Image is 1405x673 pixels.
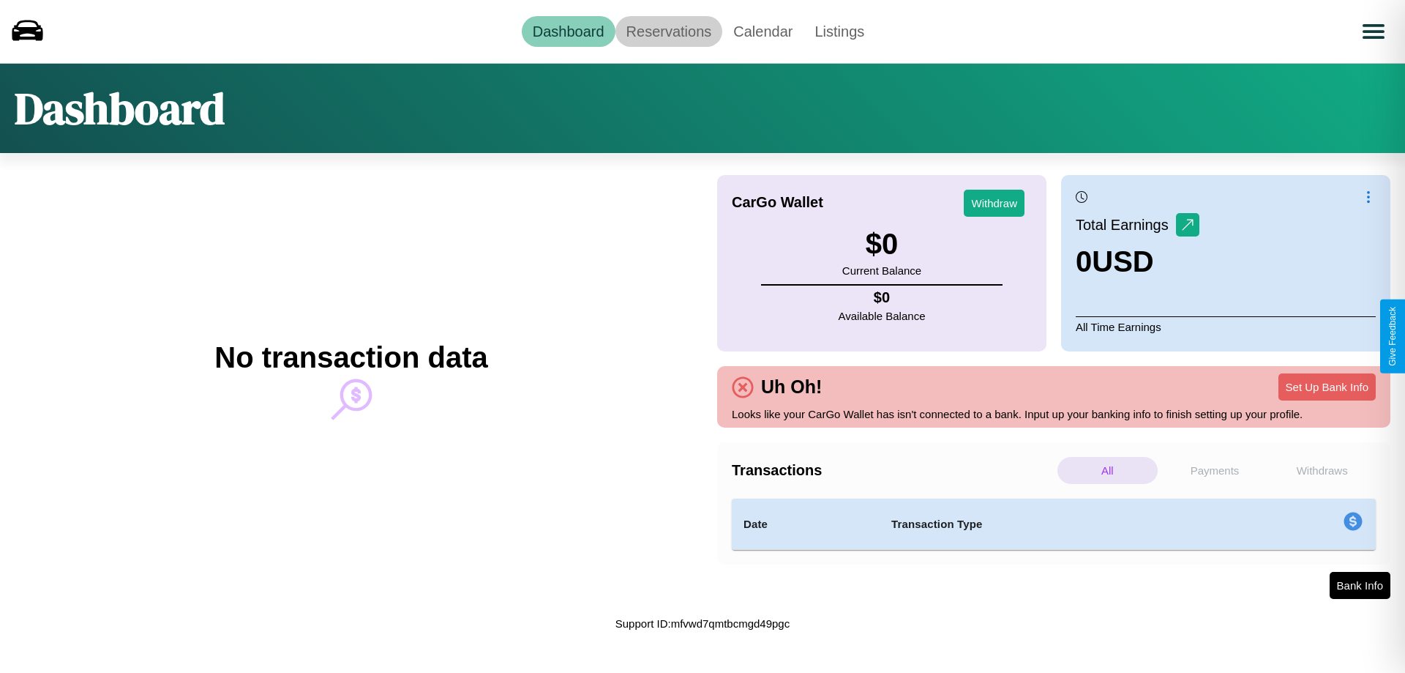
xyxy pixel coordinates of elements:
button: Bank Info [1330,572,1390,599]
button: Open menu [1353,11,1394,52]
p: Current Balance [842,261,921,280]
h4: Transaction Type [891,516,1224,533]
h4: Date [743,516,868,533]
p: Looks like your CarGo Wallet has isn't connected to a bank. Input up your banking info to finish ... [732,404,1376,424]
p: Total Earnings [1076,212,1176,238]
p: Withdraws [1272,457,1372,484]
h3: 0 USD [1076,245,1199,278]
a: Listings [803,16,875,47]
button: Set Up Bank Info [1278,373,1376,401]
h4: $ 0 [839,289,926,306]
h3: $ 0 [842,228,921,261]
p: Available Balance [839,306,926,326]
table: simple table [732,499,1376,550]
p: All Time Earnings [1076,316,1376,337]
a: Reservations [615,16,723,47]
div: Give Feedback [1387,307,1398,366]
h1: Dashboard [15,78,225,138]
h4: CarGo Wallet [732,194,823,211]
a: Dashboard [522,16,615,47]
p: All [1057,457,1158,484]
button: Withdraw [964,190,1024,217]
h4: Uh Oh! [754,376,829,398]
h4: Transactions [732,462,1054,479]
p: Payments [1165,457,1265,484]
p: Support ID: mfvwd7qmtbcmgd49pgc [615,614,790,633]
h2: No transaction data [214,341,487,374]
a: Calendar [722,16,803,47]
